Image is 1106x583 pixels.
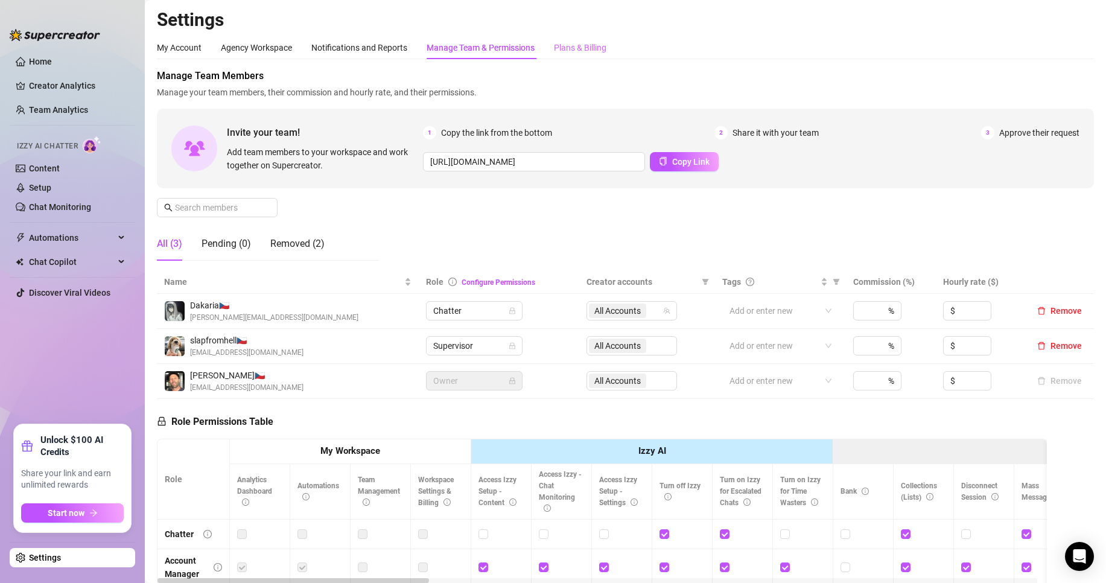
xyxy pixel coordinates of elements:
span: info-circle [631,499,638,506]
span: info-circle [509,499,516,506]
img: Dakaria [165,301,185,321]
strong: Unlock $100 AI Credits [40,434,124,458]
span: info-circle [926,493,933,500]
span: Disconnect Session [961,482,999,502]
span: Analytics Dashboard [237,476,272,507]
span: filter [702,278,709,285]
span: All Accounts [589,304,646,318]
span: delete [1037,307,1046,315]
span: question-circle [746,278,754,286]
span: Tags [722,275,741,288]
span: info-circle [214,563,222,572]
span: Add team members to your workspace and work together on Supercreator. [227,145,418,172]
h5: Role Permissions Table [157,415,273,429]
div: Notifications and Reports [311,41,407,54]
a: Team Analytics [29,105,88,115]
span: lock [509,307,516,314]
span: Chat Copilot [29,252,115,272]
button: Copy Link [650,152,719,171]
span: lock [157,416,167,426]
span: Mass Message [1022,482,1063,502]
span: copy [659,157,667,165]
span: Manage your team members, their commission and hourly rate, and their permissions. [157,86,1094,99]
div: Agency Workspace [221,41,292,54]
a: Discover Viral Videos [29,288,110,298]
button: Start nowarrow-right [21,503,124,523]
span: info-circle [664,493,672,500]
span: Automations [297,482,339,502]
div: Manage Team & Permissions [427,41,535,54]
span: Start now [48,508,84,518]
span: info-circle [203,530,212,538]
span: Remove [1050,341,1082,351]
a: Settings [29,553,61,562]
a: Chat Monitoring [29,202,91,212]
div: Pending (0) [202,237,251,251]
span: Izzy AI Chatter [17,141,78,152]
img: Brian Anderson [165,371,185,391]
span: Approve their request [999,126,1079,139]
span: 1 [423,126,436,139]
span: filter [830,273,842,291]
span: Remove [1050,306,1082,316]
span: delete [1037,342,1046,350]
div: Plans & Billing [554,41,606,54]
span: Turn on Izzy for Escalated Chats [720,476,761,507]
span: lock [509,377,516,384]
img: AI Chatter [83,136,101,153]
span: gift [21,440,33,452]
span: All Accounts [594,304,641,317]
span: Turn off Izzy [659,482,701,502]
img: Chat Copilot [16,258,24,266]
button: Remove [1032,374,1087,388]
th: Commission (%) [846,270,935,294]
span: lock [509,342,516,349]
span: Copy Link [672,157,710,167]
input: Search members [175,201,261,214]
a: Configure Permissions [462,278,535,287]
span: info-circle [448,278,457,286]
span: Share your link and earn unlimited rewards [21,468,124,491]
strong: Izzy AI [638,445,666,456]
span: Chatter [433,302,515,320]
th: Hourly rate ($) [936,270,1025,294]
span: Name [164,275,402,288]
span: Bank [841,487,869,495]
span: filter [699,273,711,291]
a: Setup [29,183,51,193]
th: Role [157,439,230,520]
span: arrow-right [89,509,98,517]
span: filter [833,278,840,285]
span: Role [426,277,443,287]
button: Remove [1032,339,1087,353]
span: slapfromhell 🇨🇿 [190,334,304,347]
span: info-circle [363,499,370,506]
a: Creator Analytics [29,76,126,95]
span: info-circle [544,505,551,512]
span: Access Izzy Setup - Content [478,476,516,507]
span: info-circle [991,493,999,500]
strong: My Workspace [320,445,380,456]
span: 2 [714,126,728,139]
span: info-circle [862,488,869,495]
span: Supervisor [433,337,515,355]
span: info-circle [302,493,310,500]
div: All (3) [157,237,182,251]
div: Account Manager [165,554,204,581]
button: Remove [1032,304,1087,318]
span: [EMAIL_ADDRESS][DOMAIN_NAME] [190,347,304,358]
a: Content [29,164,60,173]
span: info-circle [242,499,249,506]
span: info-circle [443,499,451,506]
th: Name [157,270,419,294]
span: Manage Team Members [157,69,1094,83]
span: Access Izzy - Chat Monitoring [539,470,582,513]
a: Home [29,57,52,66]
span: Owner [433,372,515,390]
span: thunderbolt [16,233,25,243]
span: Turn on Izzy for Time Wasters [780,476,821,507]
span: team [663,307,670,314]
span: Automations [29,228,115,247]
div: Removed (2) [270,237,325,251]
span: search [164,203,173,212]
